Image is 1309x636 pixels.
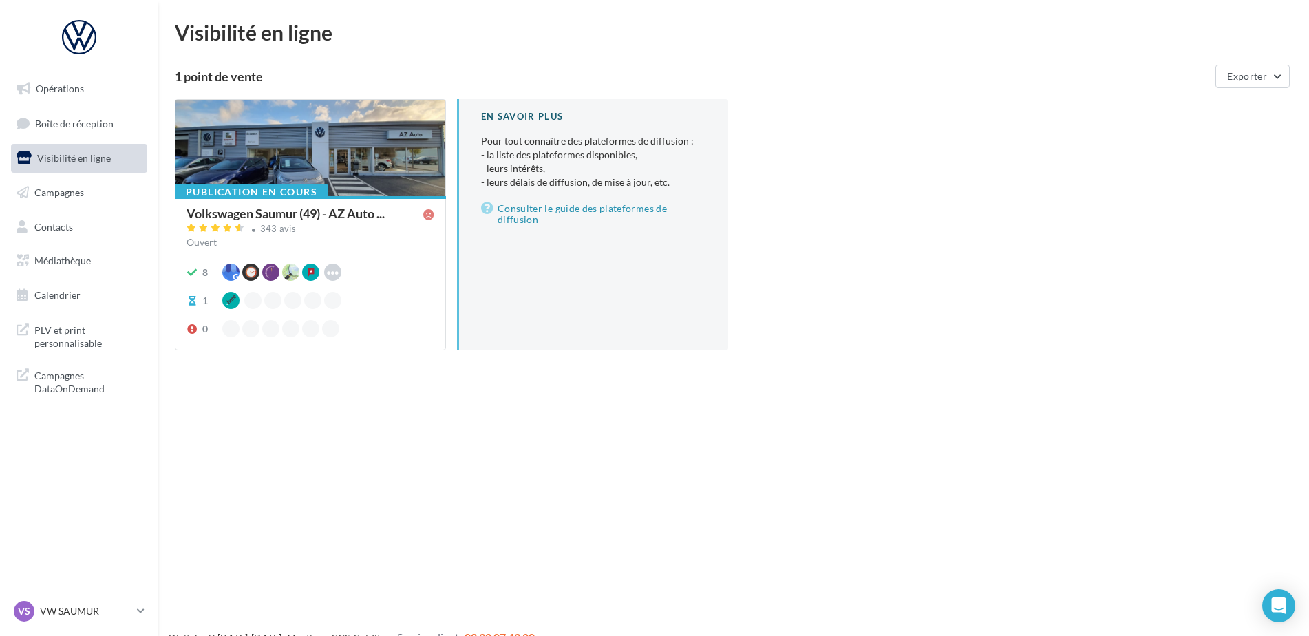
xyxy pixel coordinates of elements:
div: 1 [202,294,208,308]
li: - leurs intérêts, [481,162,706,176]
p: VW SAUMUR [40,604,131,618]
span: Visibilité en ligne [37,152,111,164]
a: Calendrier [8,281,150,310]
div: En savoir plus [481,110,706,123]
span: Volkswagen Saumur (49) - AZ Auto ... [187,207,385,220]
a: Campagnes DataOnDemand [8,361,150,401]
div: 1 point de vente [175,70,1210,83]
span: Campagnes [34,187,84,198]
li: - leurs délais de diffusion, de mise à jour, etc. [481,176,706,189]
div: Publication en cours [175,184,328,200]
a: PLV et print personnalisable [8,315,150,356]
div: Open Intercom Messenger [1262,589,1295,622]
li: - la liste des plateformes disponibles, [481,148,706,162]
span: Calendrier [34,289,81,301]
a: 343 avis [187,222,434,238]
span: Boîte de réception [35,117,114,129]
span: Opérations [36,83,84,94]
span: PLV et print personnalisable [34,321,142,350]
a: Opérations [8,74,150,103]
a: Boîte de réception [8,109,150,138]
span: Campagnes DataOnDemand [34,366,142,396]
div: Visibilité en ligne [175,22,1292,43]
a: Contacts [8,213,150,242]
span: Contacts [34,220,73,232]
span: VS [18,604,30,618]
a: Consulter le guide des plateformes de diffusion [481,200,706,228]
a: Campagnes [8,178,150,207]
div: 0 [202,322,208,336]
span: Ouvert [187,236,217,248]
div: 343 avis [260,224,297,233]
span: Exporter [1227,70,1267,82]
a: VS VW SAUMUR [11,598,147,624]
div: 8 [202,266,208,279]
a: Médiathèque [8,246,150,275]
button: Exporter [1215,65,1290,88]
a: Visibilité en ligne [8,144,150,173]
p: Pour tout connaître des plateformes de diffusion : [481,134,706,189]
span: Médiathèque [34,255,91,266]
